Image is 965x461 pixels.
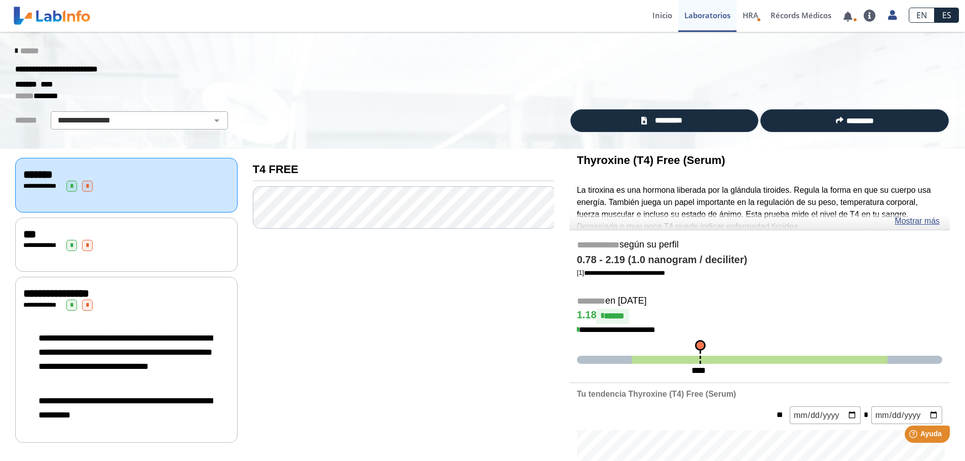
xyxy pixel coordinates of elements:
iframe: Help widget launcher [875,422,954,450]
b: Tu tendencia Thyroxine (T4) Free (Serum) [577,390,736,398]
a: Mostrar más [895,215,940,227]
a: ES [935,8,959,23]
h5: según su perfil [577,239,942,251]
input: mm/dd/yyyy [871,406,942,424]
b: T4 FREE [253,163,298,176]
p: La tiroxina es una hormona liberada por la glándula tiroides. Regula la forma en que su cuerpo us... [577,184,942,233]
h5: en [DATE] [577,296,942,307]
b: Thyroxine (T4) Free (Serum) [577,154,725,166]
a: EN [909,8,935,23]
h4: 0.78 - 2.19 (1.0 nanogram / deciliter) [577,254,942,266]
h4: 1.18 [577,309,942,324]
input: mm/dd/yyyy [790,406,861,424]
span: HRA [743,10,758,20]
a: [1] [577,269,665,276]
